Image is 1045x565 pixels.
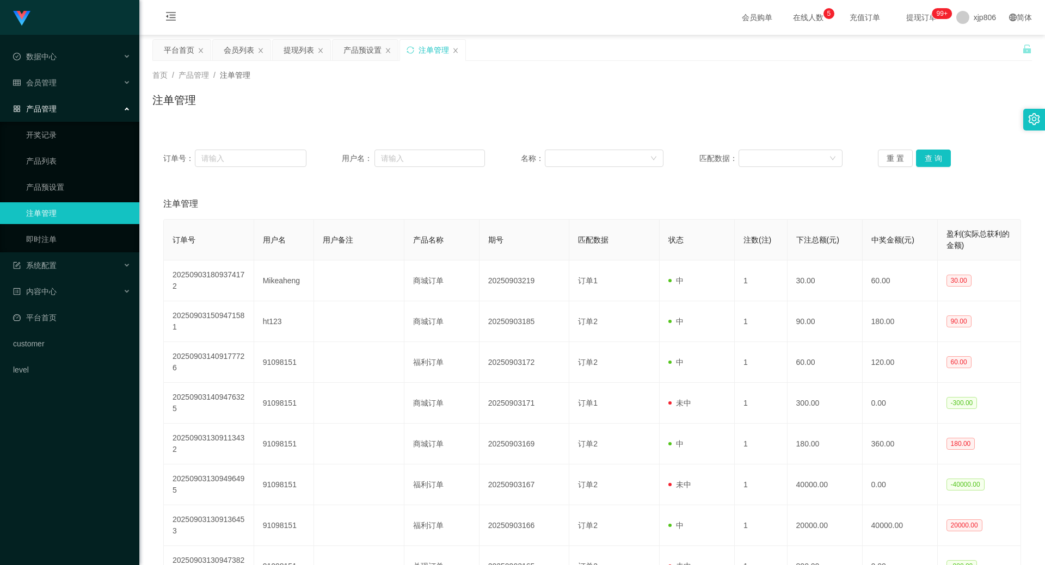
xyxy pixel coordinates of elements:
td: 福利订单 [404,464,480,505]
span: 注单管理 [220,71,250,79]
i: 图标: down [829,155,836,163]
td: 1 [735,301,788,342]
td: 202509031309136453 [164,505,254,546]
span: 中 [668,358,684,367]
span: 订单号： [163,153,195,164]
span: 用户名： [342,153,374,164]
span: 30.00 [946,275,972,287]
td: ht123 [254,301,314,342]
span: 提现订单 [901,14,942,21]
i: 图标: close [452,47,459,54]
i: 图标: setting [1028,113,1040,125]
td: 商城订单 [404,383,480,424]
i: 图标: unlock [1022,44,1032,54]
span: 匹配数据： [699,153,739,164]
td: 0.00 [863,383,938,424]
td: 20250903185 [480,301,570,342]
span: 首页 [152,71,168,79]
a: 产品预设置 [26,176,131,198]
span: 注数(注) [743,235,771,244]
td: 90.00 [788,301,863,342]
a: 注单管理 [26,202,131,224]
i: 图标: close [257,47,264,54]
i: 图标: global [1009,14,1017,21]
span: 期号 [488,235,503,244]
i: 图标: appstore-o [13,105,21,113]
i: 图标: profile [13,288,21,295]
span: 状态 [668,235,684,244]
span: 订单1 [578,276,598,285]
td: 91098151 [254,383,314,424]
span: 用户名 [263,235,286,244]
span: 系统配置 [13,261,57,270]
i: 图标: table [13,79,21,86]
td: 202509031409177726 [164,342,254,383]
span: 中奖金额(元) [871,235,914,244]
td: 60.00 [863,260,938,301]
td: 20250903171 [480,383,570,424]
span: 产品名称 [413,235,444,244]
div: 平台首页 [164,40,194,60]
td: 1 [735,383,788,424]
i: 图标: down [650,155,657,163]
img: logo.9652507e.png [13,11,30,26]
td: 1 [735,464,788,505]
span: 产品管理 [179,71,209,79]
td: 180.00 [788,424,863,464]
td: 商城订单 [404,424,480,464]
td: 202509031309496495 [164,464,254,505]
i: 图标: sync [407,46,414,54]
span: 订单2 [578,358,598,367]
td: 360.00 [863,424,938,464]
td: 1 [735,424,788,464]
span: 中 [668,521,684,530]
i: 图标: close [317,47,324,54]
span: 60.00 [946,356,972,368]
td: 20250903219 [480,260,570,301]
td: 91098151 [254,464,314,505]
span: 用户备注 [323,235,353,244]
span: 20000.00 [946,519,982,531]
td: 60.00 [788,342,863,383]
span: 中 [668,276,684,285]
span: 充值订单 [844,14,886,21]
td: 1 [735,505,788,546]
span: 订单1 [578,399,598,407]
span: 下注总额(元) [796,235,839,244]
span: / [213,71,216,79]
td: 0.00 [863,464,938,505]
td: 40000.00 [788,464,863,505]
td: 福利订单 [404,342,480,383]
td: 91098151 [254,342,314,383]
td: 180.00 [863,301,938,342]
span: 订单2 [578,439,598,448]
span: 在线人数 [788,14,829,21]
span: -40000.00 [946,479,985,491]
input: 请输入 [195,150,306,167]
p: 5 [827,8,831,19]
td: 300.00 [788,383,863,424]
a: customer [13,333,131,355]
div: 会员列表 [224,40,254,60]
td: 91098151 [254,505,314,546]
td: 1 [735,260,788,301]
span: 注单管理 [163,197,198,210]
span: 内容中心 [13,287,57,296]
div: 提现列表 [284,40,314,60]
a: 开奖记录 [26,124,131,146]
span: 中 [668,439,684,448]
i: 图标: close [385,47,391,54]
span: 未中 [668,480,691,489]
td: 20250903166 [480,505,570,546]
a: 图标: dashboard平台首页 [13,307,131,328]
td: 20250903172 [480,342,570,383]
sup: 263 [932,8,952,19]
td: 商城订单 [404,260,480,301]
span: 会员管理 [13,78,57,87]
span: 中 [668,317,684,326]
span: 90.00 [946,315,972,327]
td: 91098151 [254,424,314,464]
td: 商城订单 [404,301,480,342]
span: 订单号 [173,235,195,244]
span: 未中 [668,399,691,407]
